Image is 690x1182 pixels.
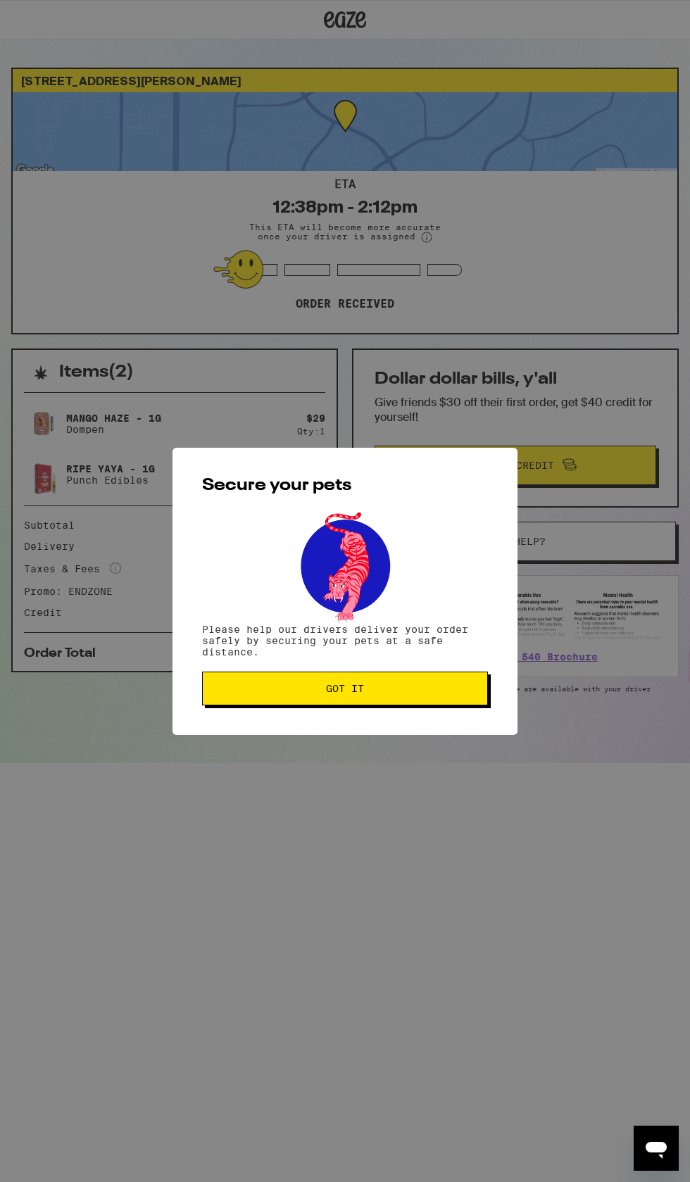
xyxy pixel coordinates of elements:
iframe: Button to launch messaging window [634,1126,679,1171]
p: Please help our drivers deliver your order safely by securing your pets at a safe distance. [202,624,488,658]
h2: Secure your pets [202,477,488,494]
img: pets [287,508,403,624]
span: Got it [326,684,364,693]
button: Got it [202,672,488,705]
